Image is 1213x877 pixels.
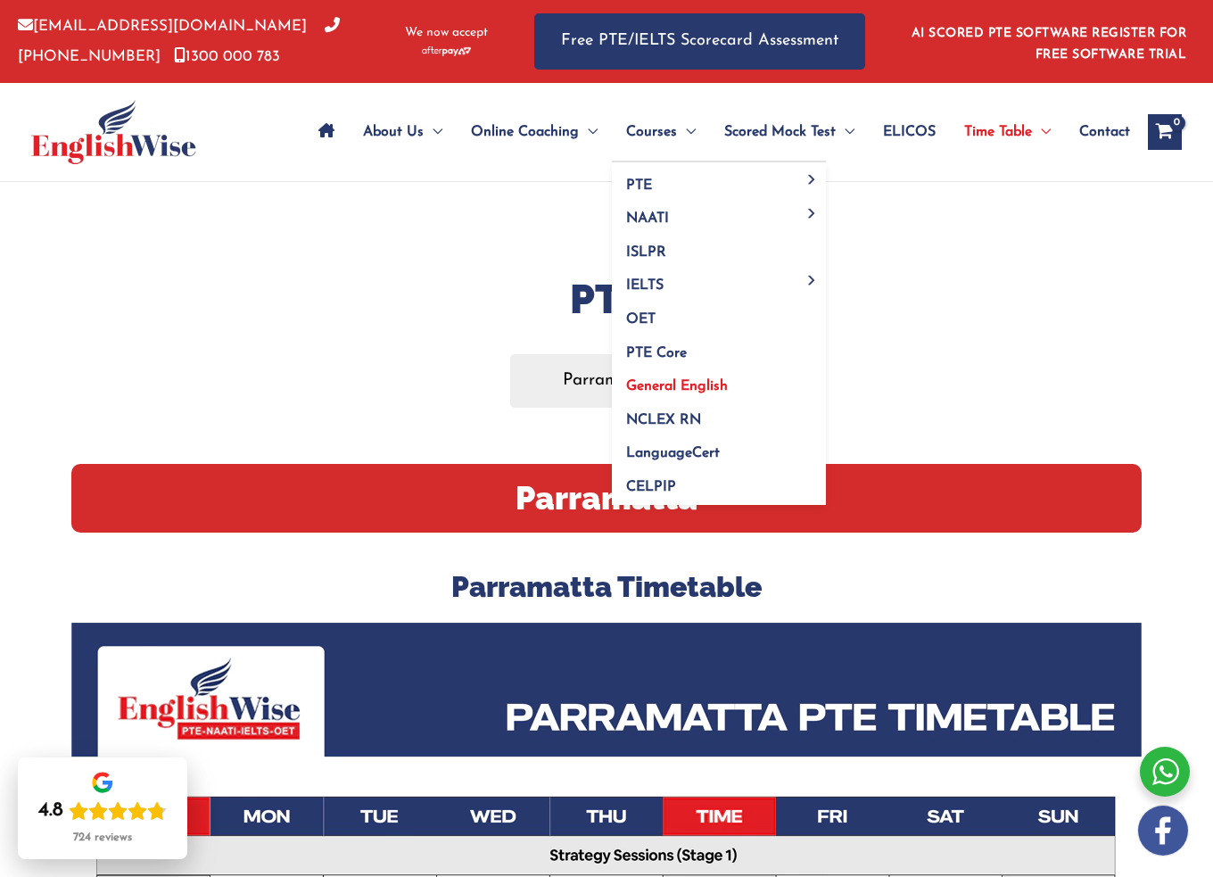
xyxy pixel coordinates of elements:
a: AI SCORED PTE SOFTWARE REGISTER FOR FREE SOFTWARE TRIAL [912,27,1187,62]
span: About Us [363,101,424,163]
span: PTE Core [626,346,687,360]
span: Courses [626,101,677,163]
a: CoursesMenu Toggle [612,101,710,163]
span: Menu Toggle [677,101,696,163]
span: Menu Toggle [424,101,442,163]
a: NAATIMenu Toggle [612,196,826,230]
span: Menu Toggle [802,175,822,185]
span: Contact [1079,101,1130,163]
a: Free PTE/IELTS Scorecard Assessment [534,13,865,70]
a: General English [612,364,826,398]
a: ISLPR [612,229,826,263]
span: Menu Toggle [802,275,822,285]
div: 4.8 [38,798,63,823]
a: NCLEX RN [612,397,826,431]
a: Online CoachingMenu Toggle [457,101,612,163]
span: PTE [626,178,652,193]
span: Menu Toggle [579,101,598,163]
a: ELICOS [869,101,950,163]
a: LanguageCert [612,431,826,465]
span: Scored Mock Test [724,101,836,163]
span: LanguageCert [626,446,720,460]
img: cropped-ew-logo [31,100,196,164]
a: IELTSMenu Toggle [612,263,826,297]
span: Menu Toggle [802,208,822,218]
a: [PHONE_NUMBER] [18,19,340,63]
div: 724 reviews [73,831,132,845]
span: IELTS [626,278,664,293]
span: Time Table [964,101,1032,163]
h3: Parramatta Timetable [71,568,1142,606]
a: Parramatta [510,354,703,407]
a: CELPIP [612,464,826,505]
a: View Shopping Cart, empty [1148,114,1182,150]
a: About UsMenu Toggle [349,101,457,163]
a: Scored Mock TestMenu Toggle [710,101,869,163]
a: Contact [1065,101,1130,163]
span: Menu Toggle [1032,101,1051,163]
span: We now accept [405,24,488,42]
span: NCLEX RN [626,413,701,427]
div: Rating: 4.8 out of 5 [38,798,167,823]
img: white-facebook.png [1138,806,1188,856]
span: NAATI [626,211,669,226]
span: Online Coaching [471,101,579,163]
a: Time TableMenu Toggle [950,101,1065,163]
a: PTEMenu Toggle [612,162,826,196]
span: ISLPR [626,245,666,260]
nav: Site Navigation: Main Menu [304,101,1130,163]
aside: Header Widget 1 [901,12,1195,70]
span: Menu Toggle [836,101,854,163]
a: PTE Core [612,330,826,364]
span: General English [626,379,728,393]
a: [EMAIL_ADDRESS][DOMAIN_NAME] [18,19,307,34]
a: 1300 000 783 [174,49,280,64]
img: Afterpay-Logo [422,46,471,56]
h2: Parramatta [71,464,1142,533]
a: OET [612,297,826,331]
h1: PTE [71,271,1142,327]
span: CELPIP [626,480,676,494]
span: ELICOS [883,101,936,163]
span: OET [626,312,656,327]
